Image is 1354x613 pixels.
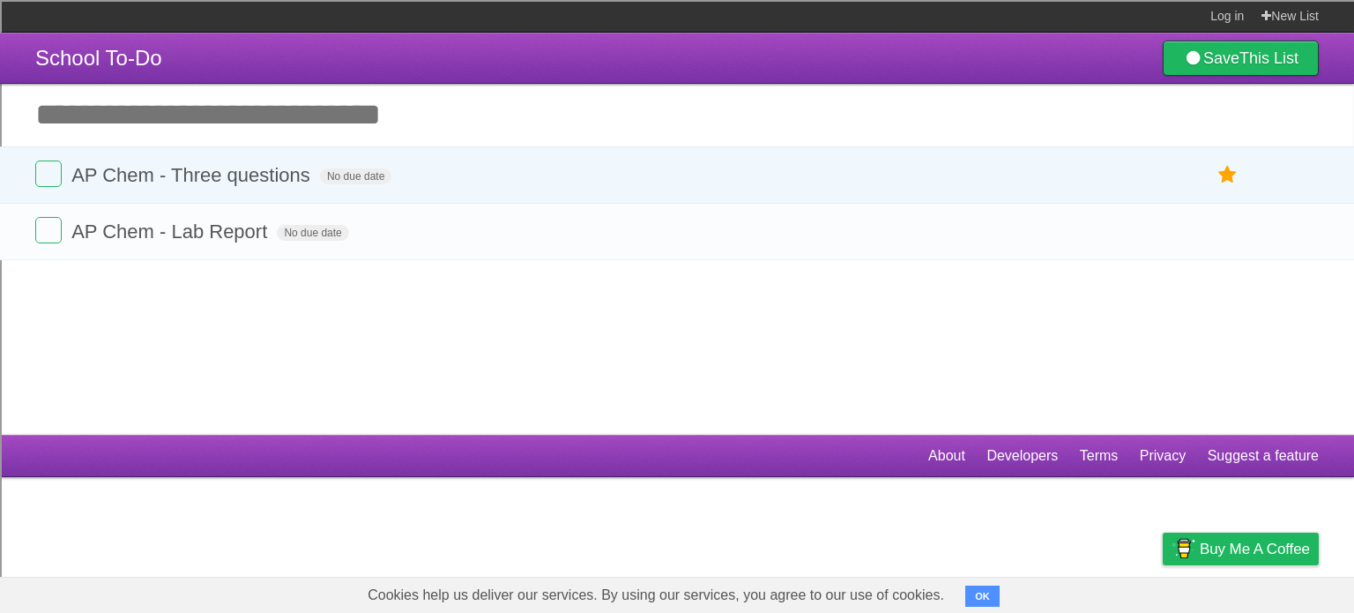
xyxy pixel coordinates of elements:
span: No due date [277,225,348,241]
span: School To-Do [35,46,162,70]
b: This List [1239,49,1298,67]
label: Done [35,161,62,187]
label: Done [35,217,62,243]
span: AP Chem - Three questions [71,164,315,186]
a: SaveThis List [1163,41,1319,76]
span: AP Chem - Lab Report [71,221,272,243]
span: No due date [320,168,391,184]
button: OK [965,586,1000,607]
label: Star task [1211,161,1245,190]
span: Cookies help us deliver our services. By using our services, you agree to our use of cookies. [350,578,962,613]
